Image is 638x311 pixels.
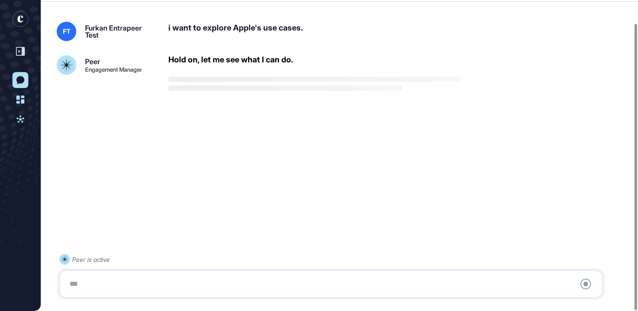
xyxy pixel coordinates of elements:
div: Hold on, let me see what I can do. [168,55,293,64]
div: i want to explore Apple's use cases. [168,22,629,41]
div: Engagement Manager [85,67,142,73]
div: Peer [85,58,100,65]
div: Peer is active [72,254,110,265]
span: FT [63,28,70,35]
div: Furkan Entrapeer Test [85,24,154,38]
div: entrapeer-logo [12,11,28,27]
